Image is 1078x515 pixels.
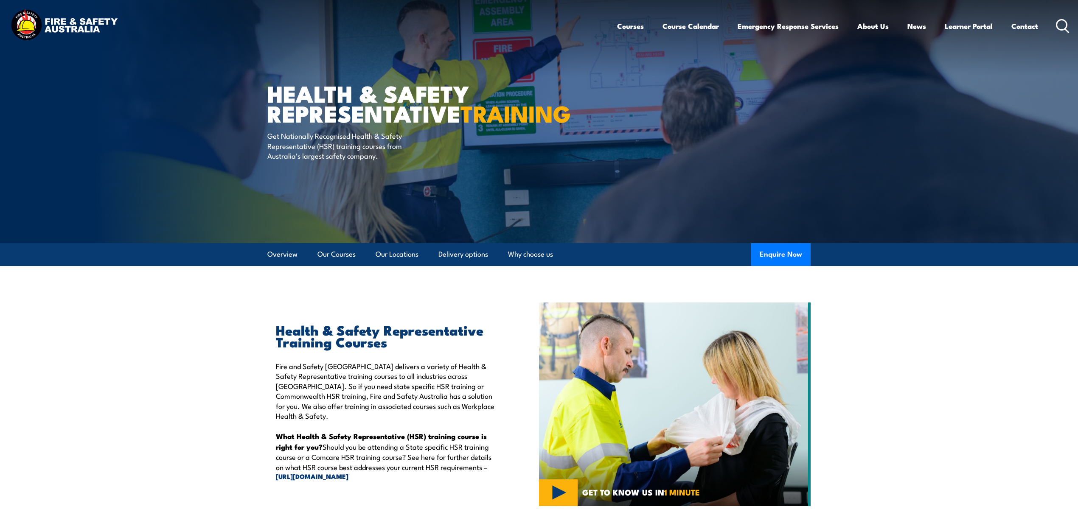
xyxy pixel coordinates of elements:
strong: 1 MINUTE [664,486,700,498]
a: News [907,15,926,37]
strong: TRAINING [460,95,571,130]
a: Our Locations [376,243,418,266]
a: Our Courses [317,243,356,266]
span: GET TO KNOW US IN [582,488,700,496]
a: [URL][DOMAIN_NAME] [276,472,500,481]
a: Delivery options [438,243,488,266]
p: Should you be attending a State specific HSR training course or a Comcare HSR training course? Se... [276,431,500,481]
a: Courses [617,15,644,37]
h2: Health & Safety Representative Training Courses [276,324,500,347]
p: Fire and Safety [GEOGRAPHIC_DATA] delivers a variety of Health & Safety Representative training c... [276,361,500,420]
a: Why choose us [508,243,553,266]
a: Contact [1011,15,1038,37]
a: Overview [267,243,298,266]
a: Learner Portal [945,15,993,37]
a: Emergency Response Services [738,15,839,37]
strong: What Health & Safety Representative (HSR) training course is right for you? [276,431,487,452]
a: Course Calendar [663,15,719,37]
button: Enquire Now [751,243,811,266]
img: Fire & Safety Australia deliver Health and Safety Representatives Training Courses – HSR Training [539,302,811,506]
a: About Us [857,15,889,37]
p: Get Nationally Recognised Health & Safety Representative (HSR) training courses from Australia’s ... [267,131,422,160]
h1: Health & Safety Representative [267,83,477,123]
